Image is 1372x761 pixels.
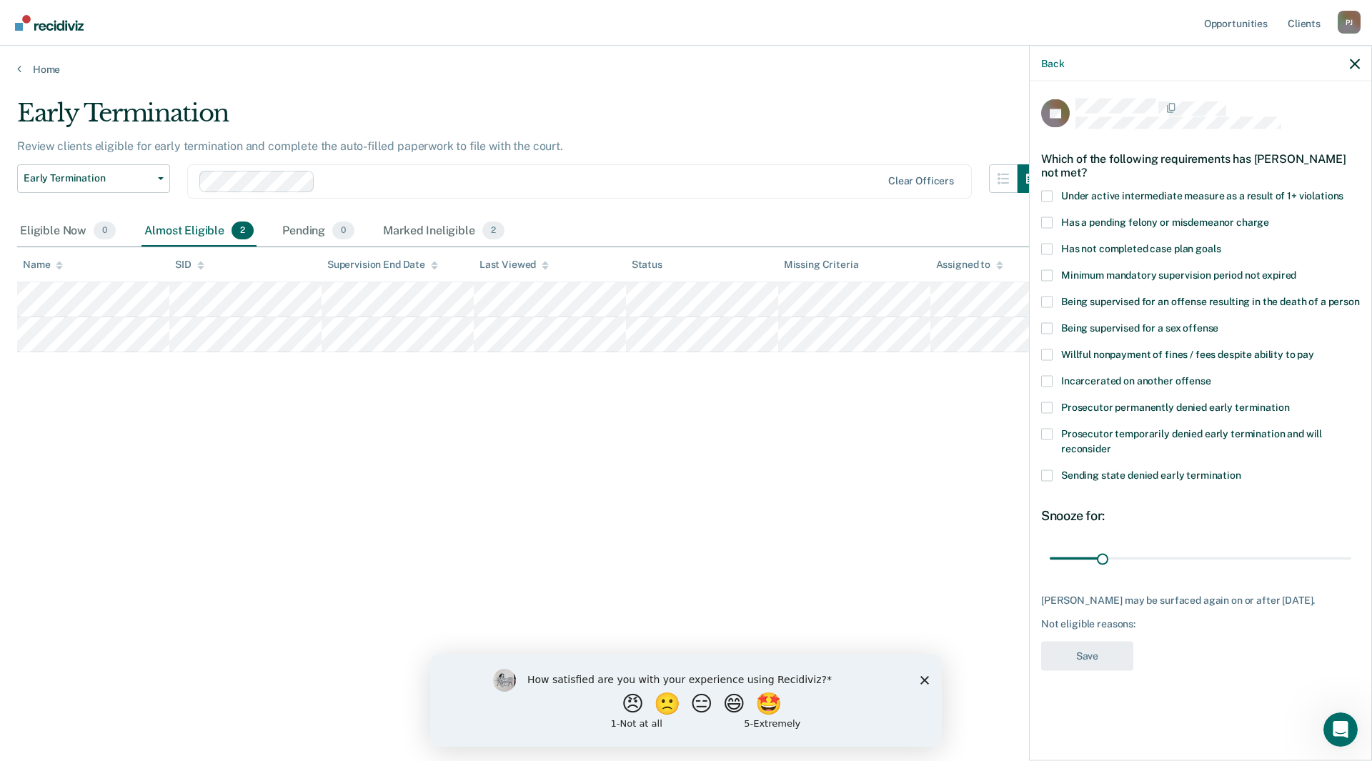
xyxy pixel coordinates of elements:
div: Last Viewed [479,259,549,271]
span: 0 [94,222,116,240]
div: Almost Eligible [141,216,257,247]
span: Sending state denied early termination [1061,469,1241,480]
span: 0 [332,222,354,240]
p: Review clients eligible for early termination and complete the auto-filled paperwork to file with... [17,139,563,153]
span: Minimum mandatory supervision period not expired [1061,269,1296,280]
div: P J [1338,11,1361,34]
span: Being supervised for an offense resulting in the death of a person [1061,295,1360,307]
div: Marked Ineligible [380,216,507,247]
span: Under active intermediate measure as a result of 1+ violations [1061,189,1343,201]
span: Early Termination [24,172,152,184]
button: Save [1041,641,1133,670]
span: 2 [232,222,254,240]
span: 2 [482,222,504,240]
span: Prosecutor temporarily denied early termination and will reconsider [1061,427,1322,454]
div: Supervision End Date [327,259,438,271]
a: Home [17,63,1355,76]
span: Incarcerated on another offense [1061,374,1211,386]
div: Pending [279,216,357,247]
div: Not eligible reasons: [1041,618,1360,630]
div: Assigned to [936,259,1003,271]
div: Snooze for: [1041,507,1360,523]
div: Name [23,259,63,271]
div: Which of the following requirements has [PERSON_NAME] not met? [1041,140,1360,190]
span: Being supervised for a sex offense [1061,322,1218,333]
span: Willful nonpayment of fines / fees despite ability to pay [1061,348,1314,359]
div: Status [632,259,662,271]
div: SID [175,259,204,271]
iframe: Intercom live chat [1323,712,1358,747]
span: Has not completed case plan goals [1061,242,1221,254]
div: Eligible Now [17,216,119,247]
iframe: Survey by Kim from Recidiviz [430,655,942,747]
div: Early Termination [17,99,1046,139]
div: Clear officers [888,175,954,187]
span: Prosecutor permanently denied early termination [1061,401,1289,412]
button: Profile dropdown button [1338,11,1361,34]
img: Recidiviz [15,15,84,31]
span: Has a pending felony or misdemeanor charge [1061,216,1269,227]
div: [PERSON_NAME] may be surfaced again on or after [DATE]. [1041,594,1360,606]
div: Missing Criteria [784,259,859,271]
button: Back [1041,57,1064,69]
